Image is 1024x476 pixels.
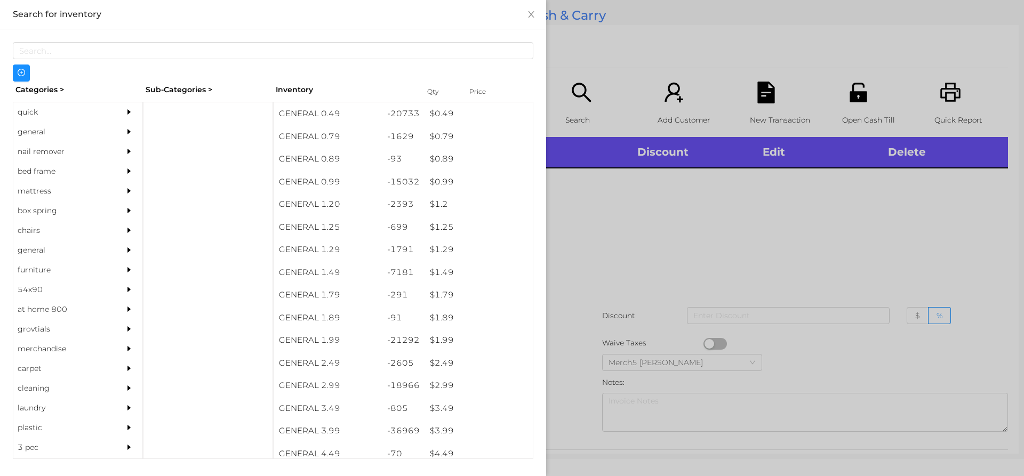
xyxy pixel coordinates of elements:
[125,305,133,313] i: icon: caret-right
[274,329,382,352] div: GENERAL 1.99
[13,42,533,59] input: Search...
[13,240,110,260] div: general
[425,84,457,99] div: Qty
[425,397,533,420] div: $ 3.49
[274,397,382,420] div: GENERAL 3.49
[425,261,533,284] div: $ 1.49
[125,424,133,431] i: icon: caret-right
[13,398,110,418] div: laundry
[125,108,133,116] i: icon: caret-right
[13,378,110,398] div: cleaning
[274,216,382,239] div: GENERAL 1.25
[382,419,425,442] div: -36969
[125,384,133,392] i: icon: caret-right
[425,442,533,465] div: $ 4.49
[382,171,425,193] div: -15032
[125,207,133,214] i: icon: caret-right
[382,125,425,148] div: -1629
[382,306,425,329] div: -91
[125,187,133,195] i: icon: caret-right
[274,284,382,306] div: GENERAL 1.79
[425,419,533,442] div: $ 3.99
[125,325,133,333] i: icon: caret-right
[13,142,110,162] div: nail remover
[13,221,110,240] div: chairs
[13,181,110,201] div: mattress
[125,227,133,234] i: icon: caret-right
[125,266,133,273] i: icon: caret-right
[274,442,382,465] div: GENERAL 4.49
[13,438,110,457] div: 3 pec
[274,261,382,284] div: GENERAL 1.49
[274,419,382,442] div: GENERAL 3.99
[527,10,535,19] i: icon: close
[425,125,533,148] div: $ 0.79
[125,404,133,412] i: icon: caret-right
[13,82,143,98] div: Categories >
[382,397,425,420] div: -805
[382,216,425,239] div: -699
[125,167,133,175] i: icon: caret-right
[13,201,110,221] div: box spring
[425,216,533,239] div: $ 1.25
[13,9,533,20] div: Search for inventory
[143,82,273,98] div: Sub-Categories >
[425,171,533,193] div: $ 0.99
[276,84,414,95] div: Inventory
[274,352,382,375] div: GENERAL 2.49
[274,171,382,193] div: GENERAL 0.99
[13,339,110,359] div: merchandise
[425,329,533,352] div: $ 1.99
[382,284,425,306] div: -291
[13,102,110,122] div: quick
[13,162,110,181] div: bed frame
[382,148,425,171] div: -93
[382,329,425,352] div: -21292
[382,374,425,397] div: -18966
[425,352,533,375] div: $ 2.49
[425,306,533,329] div: $ 1.89
[382,193,425,216] div: -2393
[125,443,133,451] i: icon: caret-right
[13,260,110,280] div: furniture
[425,284,533,306] div: $ 1.79
[382,261,425,284] div: -7181
[274,193,382,216] div: GENERAL 1.20
[425,374,533,397] div: $ 2.99
[467,84,509,99] div: Price
[13,122,110,142] div: general
[425,238,533,261] div: $ 1.29
[425,148,533,171] div: $ 0.89
[13,64,30,82] button: icon: plus-circle
[125,286,133,293] i: icon: caret-right
[274,148,382,171] div: GENERAL 0.89
[13,280,110,300] div: 54x90
[425,193,533,216] div: $ 1.2
[274,125,382,148] div: GENERAL 0.79
[382,352,425,375] div: -2605
[13,319,110,339] div: grovtials
[425,102,533,125] div: $ 0.49
[125,246,133,254] i: icon: caret-right
[125,365,133,372] i: icon: caret-right
[274,238,382,261] div: GENERAL 1.29
[13,300,110,319] div: at home 800
[274,374,382,397] div: GENERAL 2.99
[125,148,133,155] i: icon: caret-right
[382,102,425,125] div: -20733
[382,238,425,261] div: -1791
[125,128,133,135] i: icon: caret-right
[13,418,110,438] div: plastic
[382,442,425,465] div: -70
[125,345,133,352] i: icon: caret-right
[274,306,382,329] div: GENERAL 1.89
[274,102,382,125] div: GENERAL 0.49
[13,359,110,378] div: carpet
